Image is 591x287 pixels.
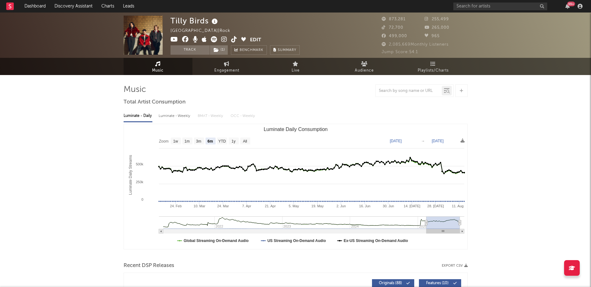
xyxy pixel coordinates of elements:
[425,26,449,30] span: 265,000
[265,204,276,208] text: 21. Apr
[136,162,143,166] text: 500k
[292,67,300,74] span: Live
[376,88,442,93] input: Search by song name or URL
[210,45,228,55] button: (1)
[231,45,267,55] a: Benchmark
[565,4,570,9] button: 99+
[425,34,440,38] span: 965
[171,16,219,26] div: Tilly Birds
[418,67,449,74] span: Playlists/Charts
[344,239,408,243] text: Ex-US Streaming On-Demand Audio
[124,262,174,269] span: Recent DSP Releases
[171,45,210,55] button: Track
[376,281,405,285] span: Originals ( 88 )
[217,204,229,208] text: 24. Mar
[432,139,444,143] text: [DATE]
[270,45,300,55] button: Summary
[136,180,143,184] text: 250k
[288,204,299,208] text: 5. May
[330,58,399,75] a: Audience
[184,239,249,243] text: Global Streaming On-Demand Audio
[423,281,452,285] span: Features ( 10 )
[452,204,463,208] text: 11. Aug
[210,45,228,55] span: ( 1 )
[232,139,236,143] text: 1y
[218,139,226,143] text: YTD
[382,43,449,47] span: 2,085,669 Monthly Listeners
[382,17,405,21] span: 873,281
[399,58,468,75] a: Playlists/Charts
[453,3,547,10] input: Search for artists
[214,67,239,74] span: Engagement
[421,139,425,143] text: →
[124,58,192,75] a: Music
[196,139,201,143] text: 3m
[355,67,374,74] span: Audience
[567,2,575,6] div: 99 +
[311,204,324,208] text: 19. May
[124,98,186,106] span: Total Artist Consumption
[243,139,247,143] text: All
[383,204,394,208] text: 30. Jun
[124,124,467,249] svg: Luminate Daily Consumption
[192,58,261,75] a: Engagement
[390,139,402,143] text: [DATE]
[382,26,403,30] span: 72,700
[278,48,296,52] span: Summary
[193,204,205,208] text: 10. Mar
[382,50,418,54] span: Jump Score: 54.1
[173,139,178,143] text: 1w
[242,204,251,208] text: 7. Apr
[336,204,346,208] text: 2. Jun
[170,204,181,208] text: 24. Feb
[404,204,420,208] text: 14. [DATE]
[240,47,263,54] span: Benchmark
[382,34,407,38] span: 499,000
[263,127,328,132] text: Luminate Daily Consumption
[425,17,449,21] span: 255,499
[141,198,143,201] text: 0
[159,111,191,121] div: Luminate - Weekly
[171,27,237,35] div: [GEOGRAPHIC_DATA] | Rock
[442,264,468,268] button: Export CSV
[184,139,190,143] text: 1m
[124,111,152,121] div: Luminate - Daily
[159,139,169,143] text: Zoom
[261,58,330,75] a: Live
[128,155,132,195] text: Luminate Daily Streams
[359,204,370,208] text: 16. Jun
[152,67,164,74] span: Music
[250,36,261,44] button: Edit
[267,239,326,243] text: US Streaming On-Demand Audio
[427,204,444,208] text: 28. [DATE]
[207,139,213,143] text: 6m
